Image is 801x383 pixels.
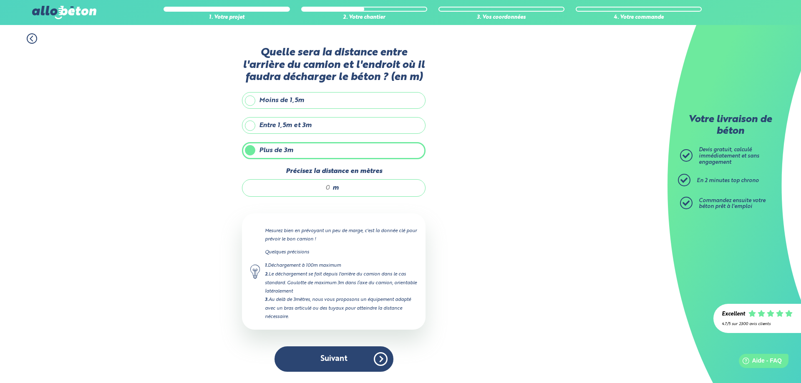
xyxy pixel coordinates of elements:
label: Entre 1,5m et 3m [242,117,426,134]
label: Quelle sera la distance entre l'arrière du camion et l'endroit où il faudra décharger le béton ? ... [242,47,426,83]
input: 0 [251,184,330,192]
img: allobéton [32,6,96,19]
p: Mesurez bien en prévoyant un peu de marge, c'est la donnée clé pour prévoir le bon camion ! [265,227,417,243]
span: m [332,184,339,192]
div: 4.7/5 sur 2300 avis clients [722,322,793,326]
div: 3. Vos coordonnées [438,15,564,21]
strong: 3. [265,298,269,302]
iframe: Help widget launcher [727,350,792,374]
div: 4. Votre commande [576,15,702,21]
span: Devis gratuit, calculé immédiatement et sans engagement [699,147,759,165]
label: Plus de 3m [242,142,426,159]
div: Déchargement à 100m maximum [265,261,417,270]
div: 1. Votre projet [164,15,290,21]
strong: 2. [265,272,269,277]
p: Votre livraison de béton [682,114,778,137]
span: Commandez ensuite votre béton prêt à l'emploi [699,198,766,210]
strong: 1. [265,263,268,268]
div: Le déchargement se fait depuis l'arrière du camion dans le cas standard. Goulotte de maximum 3m d... [265,270,417,295]
div: 2. Votre chantier [301,15,427,21]
div: Excellent [722,311,745,318]
span: En 2 minutes top chrono [697,178,759,183]
label: Moins de 1,5m [242,92,426,109]
p: Quelques précisions [265,248,417,256]
button: Suivant [275,346,393,372]
div: Au delà de 3mètres, nous vous proposons un équipement adapté avec un bras articulé ou des tuyaux ... [265,295,417,321]
label: Précisez la distance en mètres [242,168,426,175]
